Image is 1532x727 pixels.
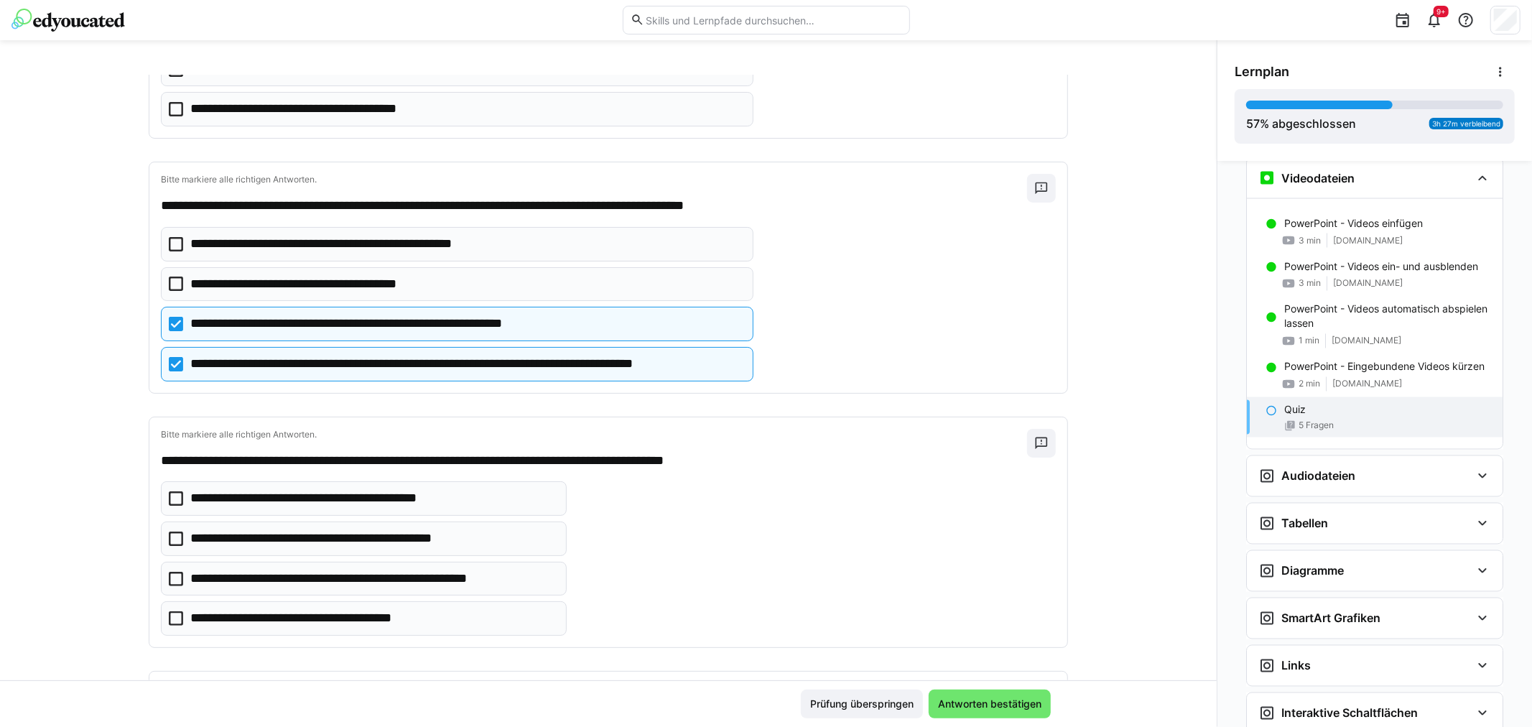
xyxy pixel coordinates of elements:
span: 57 [1246,116,1260,131]
p: Bitte markiere alle richtigen Antworten. [161,174,1027,185]
h3: Videodateien [1281,171,1355,185]
p: Bitte markiere alle richtigen Antworten. [161,429,1027,440]
h3: SmartArt Grafiken [1281,611,1380,626]
h3: Tabellen [1281,517,1328,531]
p: Quiz [1284,403,1306,417]
span: 3 min [1299,235,1321,246]
p: PowerPoint - Eingebundene Videos kürzen [1284,360,1485,374]
span: Antworten bestätigen [936,697,1044,711]
span: [DOMAIN_NAME] [1332,335,1401,347]
span: [DOMAIN_NAME] [1333,278,1403,290]
span: [DOMAIN_NAME] [1333,235,1403,246]
input: Skills und Lernpfade durchsuchen… [644,14,901,27]
span: 2 min [1299,379,1320,390]
span: 1 min [1299,335,1319,347]
p: PowerPoint - Videos ein- und ausblenden [1284,259,1478,274]
div: % abgeschlossen [1246,115,1356,132]
p: PowerPoint - Videos einfügen [1284,216,1423,231]
span: [DOMAIN_NAME] [1332,379,1402,390]
span: 5 Fragen [1299,420,1334,432]
h3: Links [1281,659,1311,673]
span: 9+ [1436,7,1446,16]
span: 3 min [1299,278,1321,290]
button: Antworten bestätigen [929,690,1051,718]
span: Prüfung überspringen [808,697,916,711]
button: Prüfung überspringen [801,690,923,718]
h3: Audiodateien [1281,469,1355,483]
span: 3h 27m verbleibend [1432,119,1500,128]
span: Lernplan [1235,64,1289,80]
h3: Interaktive Schaltflächen [1281,706,1418,721]
h3: Diagramme [1281,564,1344,578]
p: PowerPoint - Videos automatisch abspielen lassen [1284,302,1491,331]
